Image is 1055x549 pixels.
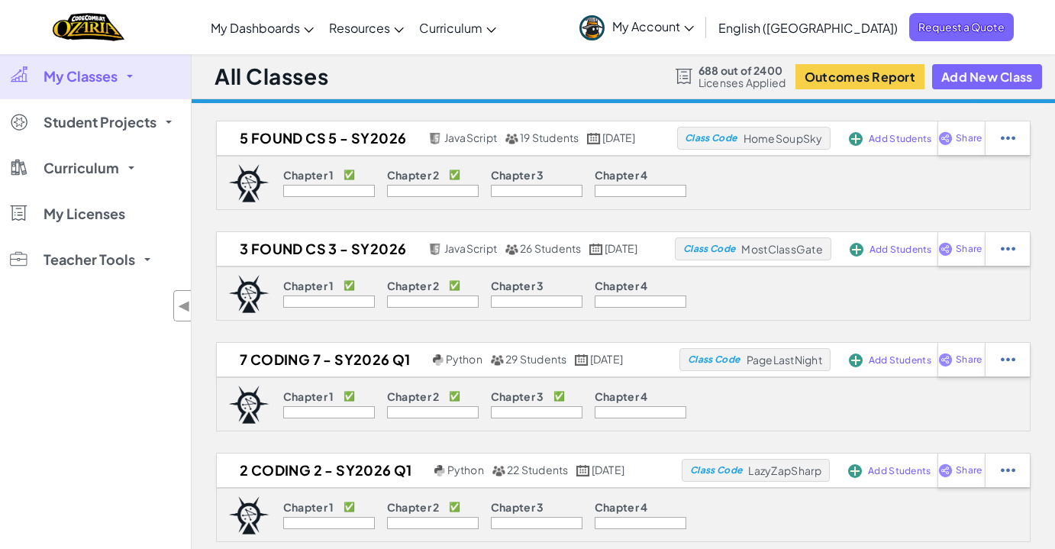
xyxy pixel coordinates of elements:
span: Licenses Applied [698,76,786,89]
img: IconStudentEllipsis.svg [1001,463,1015,477]
h2: 7 Coding 7 - SY2026 Q1 [217,348,429,371]
img: python.png [434,465,446,476]
h2: 5 Found CS 5 - SY2026 [217,127,424,150]
a: My Account [572,3,702,51]
img: javascript.png [428,244,442,255]
img: Home [53,11,124,43]
span: My Dashboards [211,20,300,36]
h2: 2 Coding 2 - SY2026 Q1 [217,459,431,482]
p: ✅ [344,169,355,181]
img: IconShare_Purple.svg [938,131,953,145]
p: Chapter 4 [595,169,648,181]
span: 26 Students [520,241,582,255]
img: calendar.svg [576,465,590,476]
span: Student Projects [44,115,156,129]
p: ✅ [449,169,460,181]
span: My Licenses [44,207,125,221]
span: Share [956,355,982,364]
a: 7 Coding 7 - SY2026 Q1 Python 29 Students [DATE] [217,348,679,371]
span: English ([GEOGRAPHIC_DATA]) [718,20,898,36]
a: 3 Found CS 3 - SY2026 JavaScript 26 Students [DATE] [217,237,675,260]
p: Chapter 3 [491,279,544,292]
span: JavaScript [444,241,497,255]
img: IconAddStudents.svg [848,464,862,478]
p: Chapter 2 [387,390,440,402]
a: 2 Coding 2 - SY2026 Q1 Python 22 Students [DATE] [217,459,682,482]
p: Chapter 1 [283,169,334,181]
span: Class Code [690,466,742,475]
p: ✅ [553,390,565,402]
span: JavaScript [444,131,497,144]
img: calendar.svg [587,133,601,144]
a: Ozaria by CodeCombat logo [53,11,124,43]
p: Chapter 1 [283,501,334,513]
span: 22 Students [507,463,569,476]
button: Outcomes Report [795,64,924,89]
a: Request a Quote [909,13,1014,41]
a: Resources [321,7,411,48]
p: Chapter 4 [595,390,648,402]
p: Chapter 3 [491,501,544,513]
img: IconStudentEllipsis.svg [1001,353,1015,367]
a: Curriculum [411,7,504,48]
p: Chapter 3 [491,390,544,402]
p: ✅ [449,390,460,402]
span: Share [956,134,982,143]
img: IconAddStudents.svg [850,243,863,257]
button: Add New Class [932,64,1042,89]
span: HomeSoupSky [744,131,823,145]
span: Add Students [869,134,931,144]
p: ✅ [344,279,355,292]
h2: 3 Found CS 3 - SY2026 [217,237,424,260]
p: ✅ [344,390,355,402]
span: Resources [329,20,390,36]
span: Python [447,463,484,476]
span: ◀ [178,295,191,317]
img: IconStudentEllipsis.svg [1001,131,1015,145]
a: My Dashboards [203,7,321,48]
p: ✅ [449,279,460,292]
span: 688 out of 2400 [698,64,786,76]
img: IconStudentEllipsis.svg [1001,242,1015,256]
span: 19 Students [520,131,579,144]
img: IconAddStudents.svg [849,354,863,367]
span: 29 Students [505,352,567,366]
span: Share [956,466,982,475]
img: MultipleUsers.png [505,133,518,144]
img: calendar.svg [589,244,603,255]
p: Chapter 4 [595,279,648,292]
span: [DATE] [602,131,635,144]
p: Chapter 2 [387,279,440,292]
a: 5 Found CS 5 - SY2026 JavaScript 19 Students [DATE] [217,127,677,150]
span: [DATE] [592,463,624,476]
span: Teacher Tools [44,253,135,266]
span: Add Students [869,245,932,254]
span: Curriculum [44,161,119,175]
img: IconAddStudents.svg [849,132,863,146]
p: Chapter 4 [595,501,648,513]
p: Chapter 2 [387,169,440,181]
span: Add Students [869,356,931,365]
span: [DATE] [605,241,637,255]
img: logo [228,164,269,202]
img: logo [228,386,269,424]
img: logo [228,496,269,534]
span: LazyZapSharp [748,463,821,477]
span: Class Code [683,244,735,254]
img: MultipleUsers.png [505,244,518,255]
a: English ([GEOGRAPHIC_DATA]) [711,7,905,48]
p: Chapter 1 [283,390,334,402]
img: IconShare_Purple.svg [938,463,953,477]
img: IconShare_Purple.svg [938,242,953,256]
img: avatar [579,15,605,40]
img: IconShare_Purple.svg [938,353,953,367]
span: [DATE] [590,352,623,366]
p: Chapter 3 [491,169,544,181]
span: Add Students [868,467,931,476]
img: logo [228,275,269,313]
img: javascript.png [428,133,442,144]
span: Python [446,352,482,366]
p: ✅ [344,501,355,513]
